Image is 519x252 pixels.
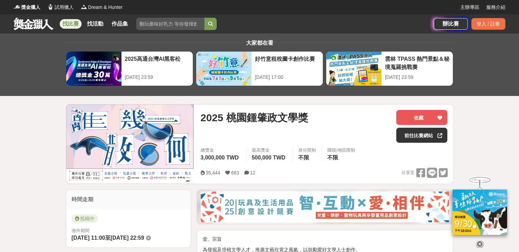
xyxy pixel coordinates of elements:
[396,128,447,143] a: 前往比賽網站
[66,51,193,86] a: 2025高通台灣AI黑客松[DATE] 23:59
[88,4,122,11] span: Dream & Hunter
[105,235,111,241] span: 至
[250,170,256,176] span: 12
[66,190,191,209] div: 時間走期
[81,4,122,11] a: LogoDream & Hunter
[81,3,87,10] img: Logo
[72,228,89,233] span: 徵件期間
[452,190,507,235] img: c171a689-fb2c-43c6-a33c-e56b1f4b2190.jpg
[111,235,144,241] span: [DATE] 22:59
[136,18,204,30] input: 翻玩臺味好乳力 等你發揮創意！
[385,55,449,70] div: 雲林 TPASS 熱門景點＆秘境蒐羅挑戰賽
[326,51,453,86] a: 雲林 TPASS 熱門景點＆秘境蒐羅挑戰賽[DATE] 23:59
[84,19,106,29] a: 找活動
[396,110,447,125] button: 收藏
[460,4,479,11] a: 主辦專區
[125,55,189,70] div: 2025高通台灣AI黑客松
[244,40,275,46] span: 大家都在看
[252,147,287,154] span: 最高獎金
[200,155,239,160] span: 3,000,000 TWD
[200,147,240,154] span: 總獎金
[205,170,220,176] span: 35,444
[55,4,74,11] span: 試用獵人
[14,4,40,11] a: Logo獎金獵人
[14,3,20,10] img: Logo
[109,19,131,29] a: 作品集
[401,168,414,178] span: 分享至
[200,110,308,125] span: 2025 桃園鍾肇政文學獎
[385,74,449,81] div: [DATE] 23:59
[201,192,449,222] img: d4b53da7-80d9-4dd2-ac75-b85943ec9b32.jpg
[66,104,194,183] img: Cover Image
[486,4,505,11] a: 服務介紹
[298,147,316,154] div: 身分限制
[231,170,239,176] span: 663
[196,51,323,86] a: 好竹意租稅圖卡創作比賽[DATE] 17:00
[202,236,447,243] p: 壹、宗旨
[471,18,505,30] div: 登入 / 註冊
[125,74,189,81] div: [DATE] 23:59
[298,155,309,160] span: 不限
[72,235,105,241] span: [DATE] 11:00
[327,147,355,154] div: 國籍/地區限制
[72,214,98,223] span: 投稿中
[255,55,319,70] div: 好竹意租稅圖卡創作比賽
[60,19,82,29] a: 找比賽
[47,3,54,10] img: Logo
[47,4,74,11] a: Logo試用獵人
[252,155,286,160] span: 500,000 TWD
[327,155,338,160] span: 不限
[21,4,40,11] span: 獎金獵人
[255,74,319,81] div: [DATE] 17:00
[434,18,468,30] a: 辦比賽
